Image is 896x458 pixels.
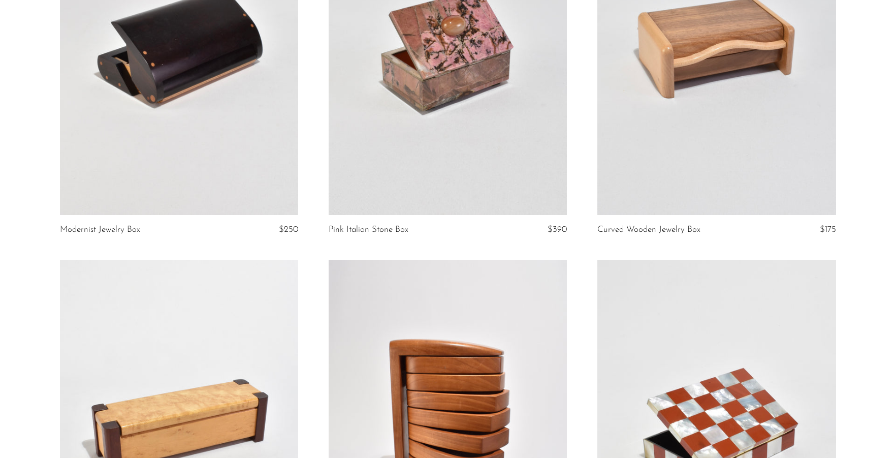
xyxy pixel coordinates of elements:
a: Modernist Jewelry Box [60,225,140,234]
a: Pink Italian Stone Box [329,225,408,234]
span: $175 [820,225,836,234]
span: $390 [548,225,567,234]
a: Curved Wooden Jewelry Box [597,225,700,234]
span: $250 [279,225,298,234]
